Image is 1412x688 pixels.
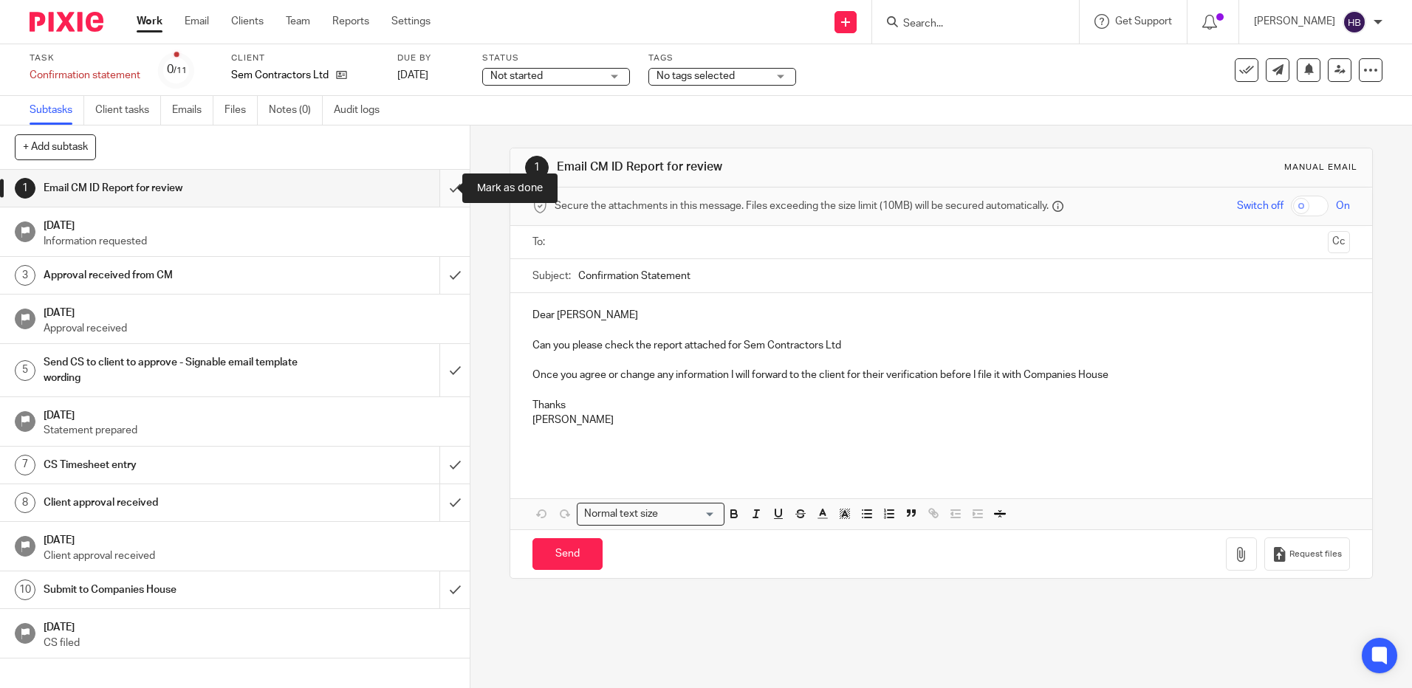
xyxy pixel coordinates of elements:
[1264,537,1350,571] button: Request files
[662,506,716,522] input: Search for option
[557,159,973,175] h1: Email CM ID Report for review
[532,338,1349,353] p: Can you please check the report attached for Sem Contractors Ltd
[490,71,543,81] span: Not started
[397,70,428,80] span: [DATE]
[174,66,187,75] small: /11
[532,308,1349,323] p: Dear [PERSON_NAME]
[44,454,298,476] h1: CS Timesheet entry
[532,235,549,250] label: To:
[1284,162,1357,173] div: Manual email
[1237,199,1284,213] span: Switch off
[44,234,456,249] p: Information requested
[15,134,96,159] button: + Add subtask
[44,423,456,438] p: Statement prepared
[44,302,456,320] h1: [DATE]
[391,14,431,29] a: Settings
[648,52,796,64] label: Tags
[1115,16,1172,27] span: Get Support
[44,321,456,336] p: Approval received
[657,71,735,81] span: No tags selected
[580,506,661,522] span: Normal text size
[15,360,35,381] div: 5
[15,178,35,199] div: 1
[482,52,630,64] label: Status
[532,413,1349,427] p: [PERSON_NAME]
[231,52,379,64] label: Client
[44,579,298,601] h1: Submit to Companies House
[15,265,35,286] div: 3
[185,14,209,29] a: Email
[30,68,140,83] div: Confirmation statement
[172,96,213,125] a: Emails
[44,616,456,635] h1: [DATE]
[137,14,162,29] a: Work
[30,12,103,32] img: Pixie
[44,405,456,423] h1: [DATE]
[44,548,456,563] p: Client approval received
[44,264,298,286] h1: Approval received from CM
[334,96,391,125] a: Audit logs
[1289,548,1342,560] span: Request files
[95,96,161,125] a: Client tasks
[555,199,1049,213] span: Secure the attachments in this message. Files exceeding the size limit (10MB) will be secured aut...
[167,61,187,78] div: 0
[1254,14,1335,29] p: [PERSON_NAME]
[30,96,84,125] a: Subtasks
[231,68,329,83] p: Sem Contractors Ltd
[44,492,298,514] h1: Client approval received
[44,529,456,548] h1: [DATE]
[44,215,456,233] h1: [DATE]
[577,503,724,526] div: Search for option
[1336,199,1350,213] span: On
[532,368,1349,382] p: Once you agree or change any information I will forward to the client for their verification befo...
[44,351,298,389] h1: Send CS to client to approve - Signable email template wording
[30,52,140,64] label: Task
[44,177,298,199] h1: Email CM ID Report for review
[532,538,603,570] input: Send
[397,52,464,64] label: Due by
[902,18,1035,31] input: Search
[532,398,1349,413] p: Thanks
[15,579,35,600] div: 10
[231,14,264,29] a: Clients
[44,636,456,650] p: CS filed
[225,96,258,125] a: Files
[1328,231,1350,253] button: Cc
[532,269,571,283] label: Subject:
[525,156,549,179] div: 1
[15,492,35,513] div: 8
[269,96,323,125] a: Notes (0)
[15,455,35,475] div: 7
[1343,10,1366,34] img: svg%3E
[332,14,369,29] a: Reports
[286,14,310,29] a: Team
